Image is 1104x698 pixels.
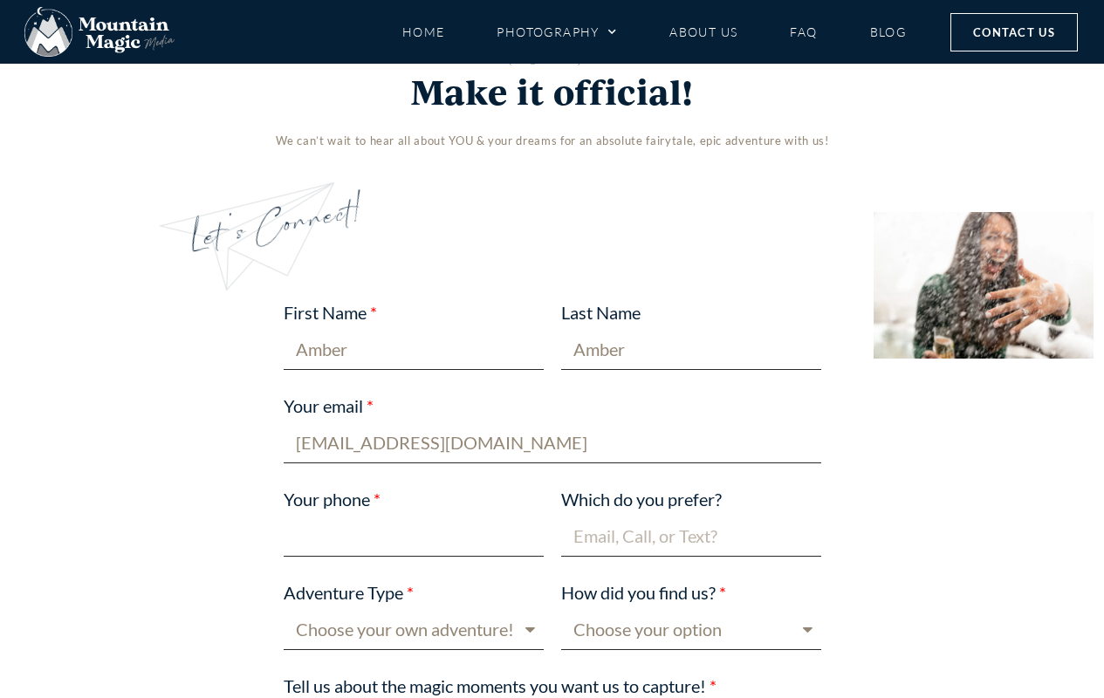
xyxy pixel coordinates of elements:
[973,23,1055,42] span: Contact Us
[29,129,1076,152] p: We can’t wait to hear all about YOU & your dreams for an absolute fairytale, epic adventure with us!
[284,579,414,609] label: Adventure Type
[561,516,821,557] input: Email, Call, or Text?
[186,81,943,270] h3: Let's Connect!
[790,17,817,47] a: FAQ
[284,393,374,422] label: Your email
[284,299,377,329] label: First Name
[561,299,641,329] label: Last Name
[284,516,544,557] input: Only numbers and phone characters (#, -, *, etc) are accepted.
[561,486,722,516] label: Which do you prefer?
[29,72,1076,111] h2: Make it official!
[284,486,381,516] label: Your phone
[497,17,617,47] a: Photography
[874,212,1094,359] img: woman laughing holding hand out showing off engagement ring surprise proposal Aspen snowy winter ...
[950,13,1078,51] a: Contact Us
[402,17,445,47] a: Home
[24,7,175,58] img: Mountain Magic Media photography logo Crested Butte Photographer
[402,17,907,47] nav: Menu
[561,579,726,609] label: How did you find us?
[870,17,907,47] a: Blog
[669,17,737,47] a: About Us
